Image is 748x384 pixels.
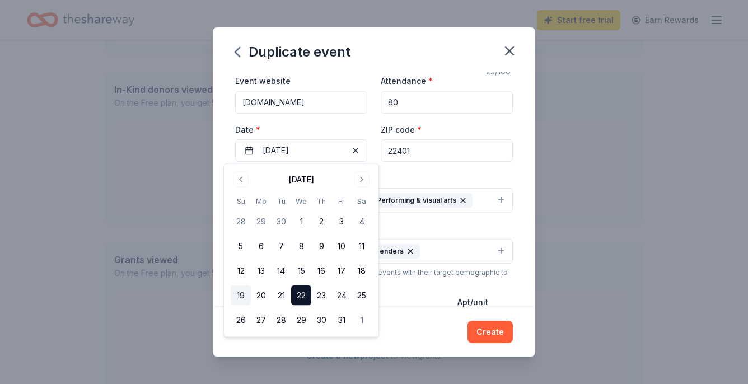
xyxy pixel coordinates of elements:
[311,285,331,306] button: 23
[231,236,251,256] button: 5
[291,261,311,281] button: 15
[291,310,311,330] button: 29
[457,297,488,308] label: Apt/unit
[235,76,291,87] label: Event website
[251,212,271,232] button: 29
[235,91,367,114] input: https://www...
[231,285,251,306] button: 19
[231,212,251,232] button: 28
[311,212,331,232] button: 2
[331,195,352,207] th: Friday
[291,212,311,232] button: 1
[231,195,251,207] th: Sunday
[352,285,372,306] button: 25
[271,195,291,207] th: Tuesday
[271,212,291,232] button: 30
[291,236,311,256] button: 8
[331,285,352,306] button: 24
[352,310,372,330] button: 1
[381,124,422,135] label: ZIP code
[235,124,367,135] label: Date
[231,261,251,281] button: 12
[235,139,367,162] button: [DATE]
[381,76,433,87] label: Attendance
[331,310,352,330] button: 31
[381,91,513,114] input: 20
[311,236,331,256] button: 9
[331,212,352,232] button: 3
[331,236,352,256] button: 10
[271,285,291,306] button: 21
[251,195,271,207] th: Monday
[271,261,291,281] button: 14
[271,310,291,330] button: 28
[291,195,311,207] th: Wednesday
[311,261,331,281] button: 16
[311,195,331,207] th: Thursday
[271,236,291,256] button: 7
[381,139,513,162] input: 12345 (U.S. only)
[233,172,249,188] button: Go to previous month
[331,261,352,281] button: 17
[486,65,513,78] div: 25 /100
[358,244,420,259] div: All genders
[311,310,331,330] button: 30
[352,236,372,256] button: 11
[291,285,311,306] button: 22
[354,172,370,188] button: Go to next month
[352,195,372,207] th: Saturday
[231,310,251,330] button: 26
[235,43,350,61] div: Duplicate event
[251,261,271,281] button: 13
[352,212,372,232] button: 4
[251,310,271,330] button: 27
[289,173,314,186] div: [DATE]
[467,321,513,343] button: Create
[251,236,271,256] button: 6
[352,261,372,281] button: 18
[370,193,473,208] div: Performing & visual arts
[251,285,271,306] button: 20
